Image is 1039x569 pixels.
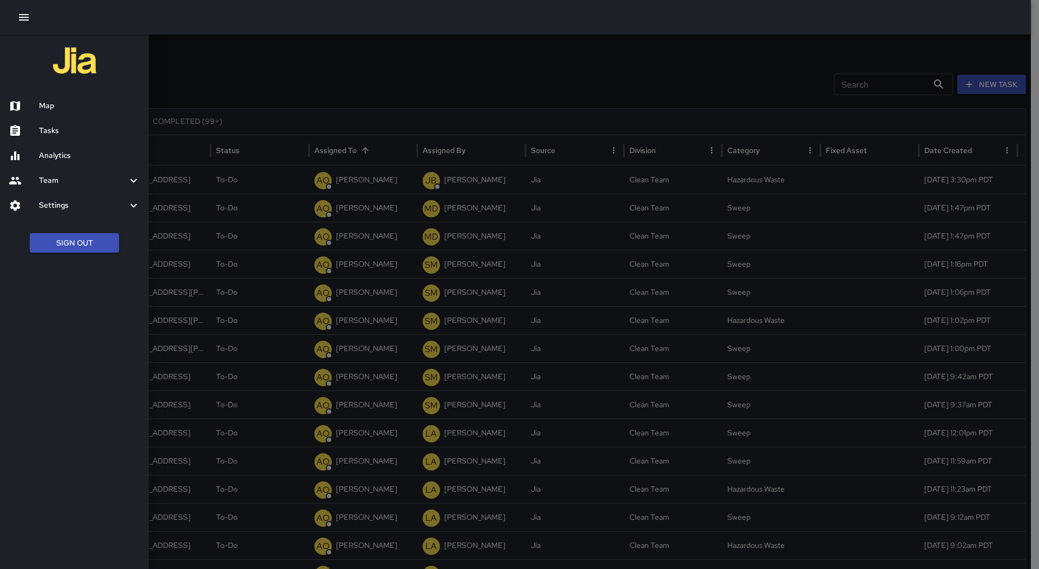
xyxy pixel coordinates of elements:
h6: Team [39,175,127,187]
h6: Settings [39,200,127,211]
h6: Analytics [39,150,140,162]
h6: Map [39,100,140,112]
img: jia-logo [53,39,96,82]
button: Sign Out [30,233,119,253]
h6: Tasks [39,125,140,137]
